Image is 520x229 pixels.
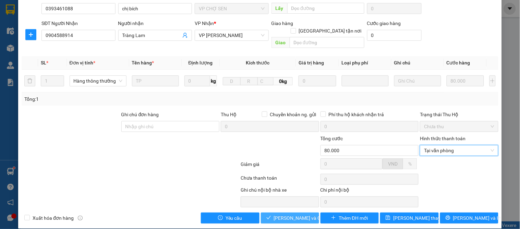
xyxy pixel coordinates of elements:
span: exclamation-circle [218,215,223,221]
span: % [408,161,412,167]
span: Thêm ĐH mới [339,214,368,222]
span: Giao [271,37,290,48]
input: 0 [447,75,484,86]
span: [GEOGRAPHIC_DATA] tận nơi [296,27,364,35]
span: [PERSON_NAME] và Giao hàng [274,214,340,222]
div: Người nhận [118,20,192,27]
span: check [266,215,271,221]
input: 0 [299,75,336,86]
span: user-add [182,33,188,38]
input: VD: Bàn, Ghế [132,75,179,86]
label: Ghi chú đơn hàng [121,112,159,117]
th: Loại phụ phí [339,56,391,70]
input: C [257,77,273,85]
span: Giá trị hàng [299,60,324,65]
input: R [240,77,258,85]
input: Ghi chú đơn hàng [121,121,220,132]
label: Hình thức thanh toán [420,136,465,141]
span: Chuyển khoản ng. gửi [267,111,319,118]
span: Thu Hộ [221,112,237,117]
button: plus [25,29,36,40]
div: Trạng thái Thu Hộ [420,111,498,118]
button: plus [489,75,496,86]
label: Cước giao hàng [367,21,401,26]
span: Định lượng [189,60,213,65]
div: SĐT Người Nhận [41,20,115,27]
button: printer[PERSON_NAME] và In [440,213,498,224]
span: Xuất hóa đơn hàng [30,214,76,222]
span: 0kg [274,77,293,85]
input: Dọc đường [287,3,364,14]
span: Cước hàng [447,60,470,65]
span: plus [26,32,36,37]
div: Chưa thanh toán [240,174,319,186]
input: D [223,77,241,85]
span: Đơn vị tính [70,60,95,65]
div: Chi phí nội bộ [321,186,419,196]
span: plus [331,215,336,221]
span: Tổng cước [321,136,343,141]
span: VP Nhận [195,21,214,26]
button: plusThêm ĐH mới [321,213,379,224]
span: printer [446,215,450,221]
div: Giảm giá [240,160,319,172]
input: Cước lấy hàng [367,3,422,14]
span: SL [41,60,46,65]
span: [PERSON_NAME] thay đổi [393,214,448,222]
span: Lấy [271,3,287,14]
span: kg [210,75,217,86]
span: VP CHỢ SEN [199,3,264,14]
span: save [386,215,390,221]
span: VND [388,161,398,167]
div: Tổng: 1 [24,95,201,103]
span: Hàng thông thường [74,76,122,86]
button: check[PERSON_NAME] và Giao hàng [261,213,319,224]
span: Giao hàng [271,21,293,26]
span: Yêu cầu [226,214,242,222]
button: delete [24,75,35,86]
th: Ghi chú [391,56,444,70]
span: Tại văn phòng [424,145,494,156]
span: VP GIA LÂM [199,30,264,40]
span: info-circle [78,216,83,220]
span: Tên hàng [132,60,154,65]
span: Chưa thu [424,121,494,132]
input: Cước giao hàng [367,30,422,41]
span: Phí thu hộ khách nhận trả [326,111,387,118]
input: Dọc đường [290,37,364,48]
button: save[PERSON_NAME] thay đổi [380,213,438,224]
input: Ghi Chú [394,75,441,86]
div: Ghi chú nội bộ nhà xe [241,186,319,196]
button: exclamation-circleYêu cầu [201,213,259,224]
span: [PERSON_NAME] và In [453,214,501,222]
span: Kích thước [246,60,270,65]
